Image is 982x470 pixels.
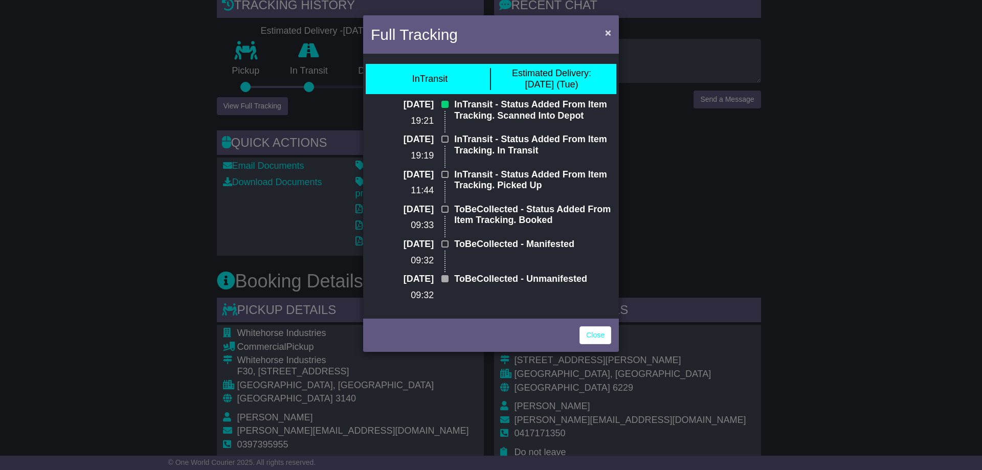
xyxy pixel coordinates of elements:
[454,134,611,156] p: InTransit - Status Added From Item Tracking. In Transit
[512,68,591,78] span: Estimated Delivery:
[371,290,434,301] p: 09:32
[371,169,434,181] p: [DATE]
[371,116,434,127] p: 19:21
[605,27,611,38] span: ×
[371,255,434,266] p: 09:32
[454,169,611,191] p: InTransit - Status Added From Item Tracking. Picked Up
[412,74,448,85] div: InTransit
[454,204,611,226] p: ToBeCollected - Status Added From Item Tracking. Booked
[371,150,434,162] p: 19:19
[371,239,434,250] p: [DATE]
[371,23,458,46] h4: Full Tracking
[512,68,591,90] div: [DATE] (Tue)
[454,274,611,285] p: ToBeCollected - Unmanifested
[454,239,611,250] p: ToBeCollected - Manifested
[371,274,434,285] p: [DATE]
[600,22,616,43] button: Close
[371,204,434,215] p: [DATE]
[371,99,434,110] p: [DATE]
[371,220,434,231] p: 09:33
[371,134,434,145] p: [DATE]
[371,185,434,196] p: 11:44
[454,99,611,121] p: InTransit - Status Added From Item Tracking. Scanned Into Depot
[579,326,611,344] a: Close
